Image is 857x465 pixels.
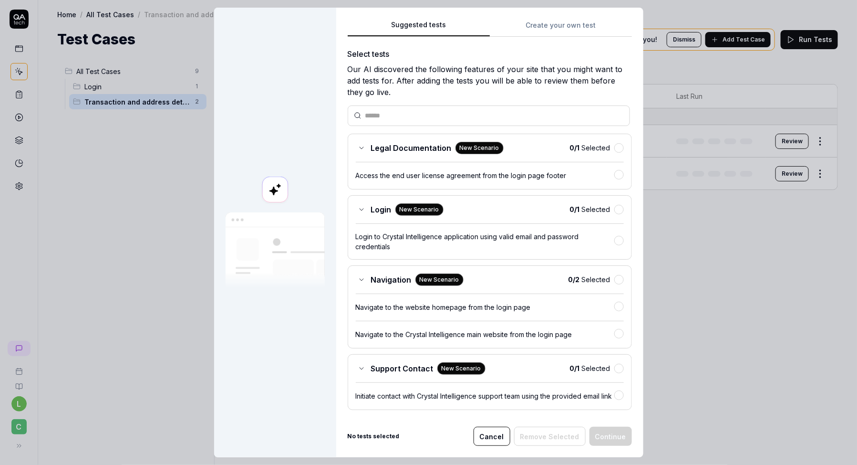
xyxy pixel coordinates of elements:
[570,205,580,213] b: 0 / 1
[455,142,504,154] div: New Scenario
[371,142,452,154] span: Legal Documentation
[570,143,610,153] span: Selected
[226,212,325,288] img: Our AI scans your site and suggests things to test
[570,204,610,214] span: Selected
[514,427,586,446] button: Remove Selected
[570,144,580,152] b: 0 / 1
[371,363,434,374] span: Support Contact
[348,432,400,441] b: No tests selected
[348,63,632,98] div: Our AI discovered the following features of your site that you might want to add tests for. After...
[356,391,614,401] div: Initiate contact with Crystal Intelligence support team using the provided email link
[437,362,485,375] div: New Scenario
[356,170,614,180] div: Access the end user license agreement from the login page footer
[589,427,632,446] button: Continue
[570,363,610,373] span: Selected
[568,275,580,284] b: 0 / 2
[348,20,490,37] button: Suggested tests
[348,48,632,60] div: Select tests
[356,302,614,312] div: Navigate to the website homepage from the login page
[371,274,412,285] span: Navigation
[395,203,444,216] div: New Scenario
[490,20,632,37] button: Create your own test
[474,427,510,446] button: Cancel
[570,364,580,372] b: 0 / 1
[356,329,614,339] div: Navigate to the Crystal Intelligence main website from the login page
[356,232,614,252] div: Login to Crystal Intelligence application using valid email and password credentials
[371,204,392,215] span: Login
[415,274,464,286] div: New Scenario
[568,275,610,285] span: Selected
